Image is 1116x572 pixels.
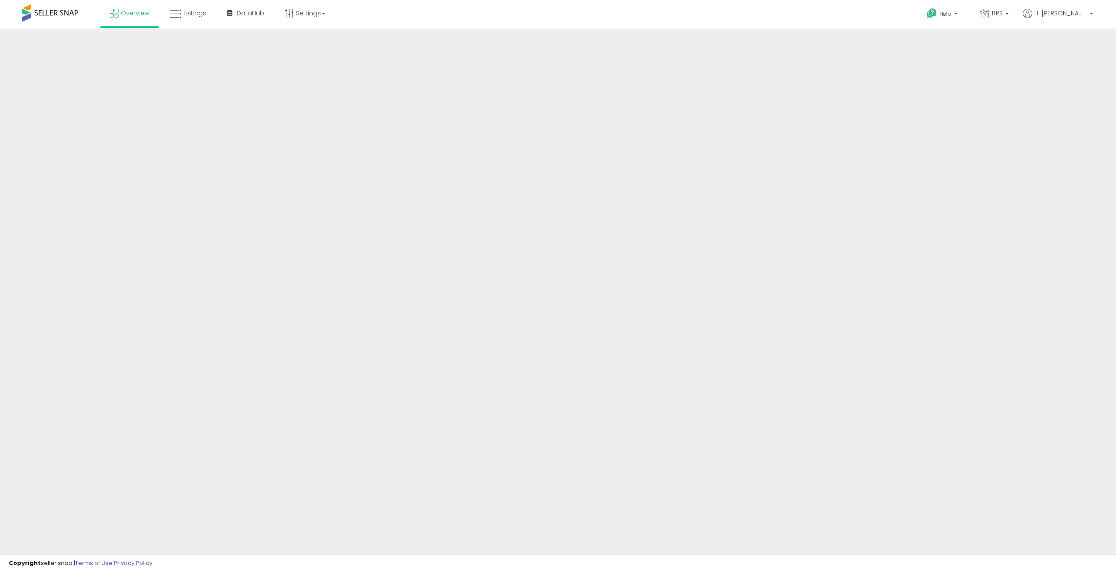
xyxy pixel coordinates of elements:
[1023,9,1093,29] a: Hi [PERSON_NAME]
[237,9,264,18] span: DataHub
[992,9,1003,18] span: BPS
[926,8,937,19] i: Get Help
[920,1,966,29] a: Help
[121,9,149,18] span: Overview
[184,9,206,18] span: Listings
[940,10,951,18] span: Help
[1034,9,1087,18] span: Hi [PERSON_NAME]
